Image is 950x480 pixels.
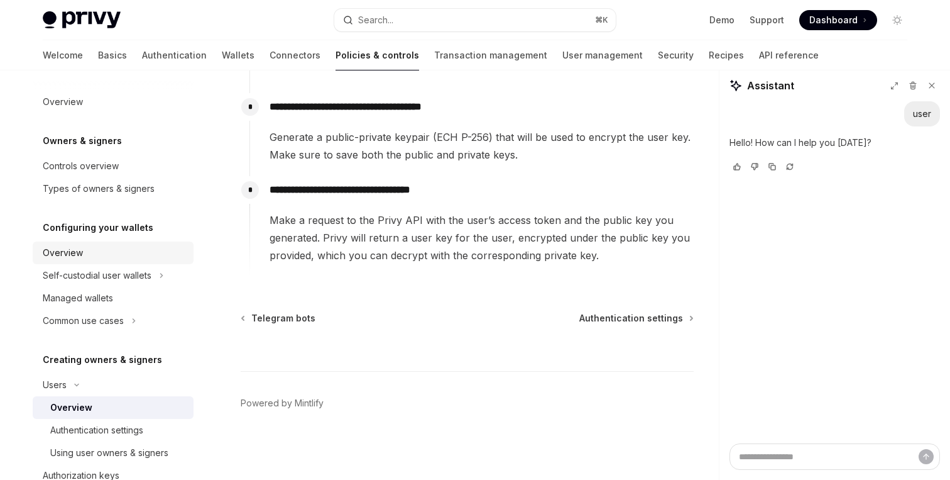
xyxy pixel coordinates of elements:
[579,312,683,325] span: Authentication settings
[434,40,547,70] a: Transaction management
[729,135,940,150] p: Hello! How can I help you [DATE]?
[33,91,194,113] a: Overview
[759,40,819,70] a: API reference
[33,242,194,264] a: Overview
[33,155,194,177] a: Controls overview
[750,14,784,26] a: Support
[799,10,877,30] a: Dashboard
[43,94,83,109] div: Overview
[595,15,608,25] span: ⌘ K
[270,128,693,164] span: Generate a public-private keypair (ECH P-256) that will be used to encrypt the user key. Make sur...
[251,312,315,325] span: Telegram bots
[43,159,119,174] div: Controls overview
[43,245,83,260] div: Overview
[358,13,393,28] div: Search...
[913,108,931,120] div: user
[43,11,121,29] img: light logo
[43,133,122,148] h5: Owners & signers
[270,211,693,264] span: Make a request to the Privy API with the user’s access token and the public key you generated. Pr...
[222,40,254,70] a: Wallets
[242,312,315,325] a: Telegram bots
[709,40,744,70] a: Recipes
[919,449,934,464] button: Send message
[33,396,194,419] a: Overview
[33,287,194,310] a: Managed wallets
[43,291,113,306] div: Managed wallets
[43,40,83,70] a: Welcome
[336,40,419,70] a: Policies & controls
[50,400,92,415] div: Overview
[33,177,194,200] a: Types of owners & signers
[43,220,153,235] h5: Configuring your wallets
[334,9,616,31] button: Search...⌘K
[142,40,207,70] a: Authentication
[43,181,155,196] div: Types of owners & signers
[887,10,907,30] button: Toggle dark mode
[809,14,858,26] span: Dashboard
[270,40,320,70] a: Connectors
[709,14,734,26] a: Demo
[241,397,324,410] a: Powered by Mintlify
[43,313,124,328] div: Common use cases
[98,40,127,70] a: Basics
[43,377,67,393] div: Users
[747,78,794,93] span: Assistant
[43,352,162,367] h5: Creating owners & signers
[562,40,643,70] a: User management
[43,268,151,283] div: Self-custodial user wallets
[33,419,194,442] a: Authentication settings
[50,423,143,438] div: Authentication settings
[579,312,692,325] a: Authentication settings
[50,445,168,460] div: Using user owners & signers
[33,442,194,464] a: Using user owners & signers
[658,40,694,70] a: Security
